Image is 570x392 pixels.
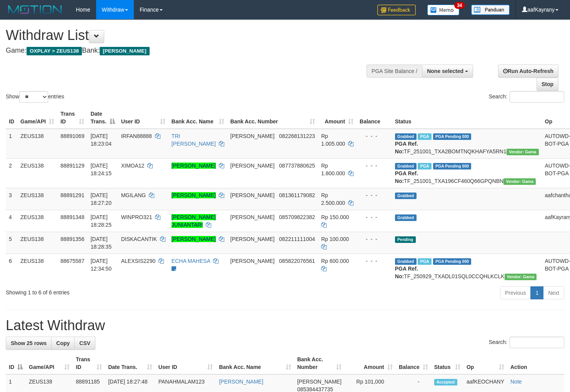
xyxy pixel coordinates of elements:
[56,340,70,346] span: Copy
[6,107,17,129] th: ID
[510,91,564,103] input: Search:
[318,107,357,129] th: Amount: activate to sort column ascending
[6,254,17,283] td: 6
[100,47,149,55] span: [PERSON_NAME]
[90,236,112,250] span: [DATE] 18:28:35
[543,286,564,299] a: Next
[321,236,349,242] span: Rp 100.000
[454,2,465,9] span: 34
[395,133,417,140] span: Grabbed
[321,133,345,147] span: Rp 1.005.000
[230,236,275,242] span: [PERSON_NAME]
[360,191,389,199] div: - - -
[60,236,84,242] span: 88891356
[57,107,87,129] th: Trans ID: activate to sort column ascending
[392,158,542,188] td: TF_251001_TXA196CF460Q66GPQNBN
[297,379,342,385] span: [PERSON_NAME]
[11,340,47,346] span: Show 25 rows
[26,352,73,374] th: Game/API: activate to sort column ascending
[489,337,564,348] label: Search:
[227,107,318,129] th: Bank Acc. Number: activate to sort column ascending
[230,258,275,264] span: [PERSON_NAME]
[172,236,216,242] a: [PERSON_NAME]
[510,337,564,348] input: Search:
[360,213,389,221] div: - - -
[279,214,315,220] span: Copy 085709822382 to clipboard
[321,258,349,264] span: Rp 600.000
[360,132,389,140] div: - - -
[463,352,507,374] th: Op: activate to sort column ascending
[395,193,417,199] span: Grabbed
[294,352,345,374] th: Bank Acc. Number: activate to sort column ascending
[396,352,431,374] th: Balance: activate to sort column ascending
[392,107,542,129] th: Status
[279,163,315,169] span: Copy 087737880625 to clipboard
[505,274,537,280] span: Vendor URL: https://trx31.1velocity.biz
[427,5,460,15] img: Button%20Memo.svg
[395,214,417,221] span: Grabbed
[60,214,84,220] span: 88891348
[321,192,345,206] span: Rp 2.500.000
[73,352,105,374] th: Trans ID: activate to sort column ascending
[6,28,372,43] h1: Withdraw List
[392,129,542,159] td: TF_251001_TXA2BOMTNQKHAFYA5RN1
[172,133,216,147] a: TRI [PERSON_NAME]
[6,286,232,296] div: Showing 1 to 6 of 6 entries
[395,236,416,243] span: Pending
[321,163,345,176] span: Rp 1.800.000
[418,163,431,169] span: Marked by aafsolysreylen
[433,133,472,140] span: PGA Pending
[60,163,84,169] span: 88891129
[17,107,57,129] th: Game/API: activate to sort column ascending
[367,65,422,78] div: PGA Site Balance /
[503,178,536,185] span: Vendor URL: https://trx31.1velocity.biz
[60,192,84,198] span: 88891291
[216,352,294,374] th: Bank Acc. Name: activate to sort column ascending
[230,133,275,139] span: [PERSON_NAME]
[377,5,416,15] img: Feedback.jpg
[418,133,431,140] span: Marked by aafsolysreylen
[360,162,389,169] div: - - -
[433,258,472,265] span: PGA Pending
[360,235,389,243] div: - - -
[172,163,216,169] a: [PERSON_NAME]
[6,352,26,374] th: ID: activate to sort column descending
[90,163,112,176] span: [DATE] 18:24:15
[395,170,418,184] b: PGA Ref. No:
[6,4,64,15] img: MOTION_logo.png
[418,258,431,265] span: Marked by aafpengsreynich
[345,352,396,374] th: Amount: activate to sort column ascending
[498,65,558,78] a: Run Auto-Refresh
[6,232,17,254] td: 5
[79,340,90,346] span: CSV
[60,133,84,139] span: 88891069
[90,214,112,228] span: [DATE] 18:28:25
[118,107,168,129] th: User ID: activate to sort column ascending
[17,129,57,159] td: ZEUS138
[90,258,112,272] span: [DATE] 12:34:50
[19,91,48,103] select: Showentries
[172,214,216,228] a: [PERSON_NAME] JUNIANTARI
[172,192,216,198] a: [PERSON_NAME]
[395,266,418,279] b: PGA Ref. No:
[6,91,64,103] label: Show entries
[530,286,543,299] a: 1
[155,352,216,374] th: User ID: activate to sort column ascending
[121,214,152,220] span: WINPRO321
[90,133,112,147] span: [DATE] 18:23:04
[17,158,57,188] td: ZEUS138
[6,337,52,350] a: Show 25 rows
[90,192,112,206] span: [DATE] 18:27:20
[279,192,315,198] span: Copy 081361179082 to clipboard
[121,163,145,169] span: XIMOA12
[279,236,315,242] span: Copy 082211111004 to clipboard
[6,129,17,159] td: 1
[395,141,418,154] b: PGA Ref. No:
[74,337,95,350] a: CSV
[431,352,463,374] th: Status: activate to sort column ascending
[27,47,82,55] span: OXPLAY > ZEUS138
[422,65,473,78] button: None selected
[17,254,57,283] td: ZEUS138
[500,286,531,299] a: Previous
[360,257,389,265] div: - - -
